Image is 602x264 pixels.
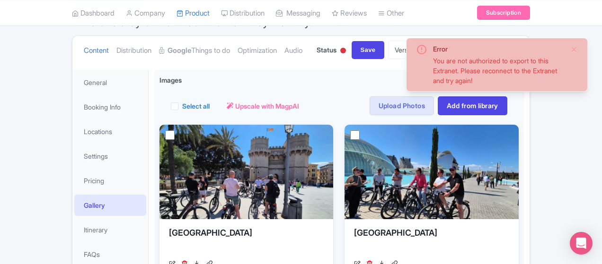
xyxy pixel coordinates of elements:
a: Itinerary [74,219,146,240]
a: Version: Primary Product [388,41,481,59]
a: Gallery [74,195,146,216]
a: Locations [74,121,146,142]
span: Status [317,45,336,55]
div: [GEOGRAPHIC_DATA] [354,227,509,255]
a: Upload Photos [370,96,434,115]
a: Audio [284,36,302,66]
span: Images [159,75,182,85]
span: Upscale with MagpAI [235,101,299,111]
a: Pricing [74,170,146,191]
div: [GEOGRAPHIC_DATA] [169,227,324,255]
a: Upscale with MagpAI [227,101,299,111]
a: Distribution [116,36,151,66]
div: Open Intercom Messenger [570,232,593,255]
strong: Google [168,45,191,56]
a: Optimization [238,36,277,66]
a: General [74,72,146,93]
div: Inactive [338,44,348,59]
a: Subscription [477,6,530,20]
input: Save [352,41,385,59]
span: Valencia by eBike: Must-Do Half-Day Activity! [83,15,313,29]
div: You are not authorized to export to this Extranet. Please reconnect to the Extranet and try again! [433,56,563,85]
label: Select all [182,101,210,111]
div: Error [433,44,563,54]
button: Close [570,44,578,55]
a: Booking Info [74,96,146,118]
a: GoogleThings to do [159,36,230,66]
a: Content [84,36,109,66]
a: Settings [74,145,146,167]
a: Add from library [438,96,507,115]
